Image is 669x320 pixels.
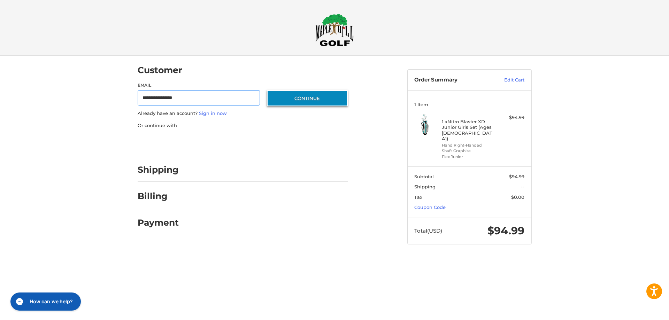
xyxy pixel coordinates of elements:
span: Shipping [414,184,436,189]
h2: Shipping [138,164,179,175]
h2: Customer [138,65,182,76]
a: Edit Cart [489,77,524,84]
li: Shaft Graphite [442,148,495,154]
span: $94.99 [487,224,524,237]
iframe: PayPal-paypal [135,136,187,148]
span: $0.00 [511,194,524,200]
iframe: PayPal-paylater [194,136,247,148]
span: Subtotal [414,174,434,179]
h3: Order Summary [414,77,489,84]
iframe: Gorgias live chat messenger [7,290,83,313]
label: Email [138,82,260,88]
h2: Payment [138,217,179,228]
p: Or continue with [138,122,348,129]
h2: Billing [138,191,178,202]
div: $94.99 [497,114,524,121]
iframe: PayPal-venmo [253,136,306,148]
img: Maple Hill Golf [315,14,354,46]
h4: 1 x Nitro Blaster XD Junior Girls Set (Ages [DEMOGRAPHIC_DATA]) [442,119,495,141]
li: Hand Right-Handed [442,142,495,148]
h3: 1 Item [414,102,524,107]
p: Already have an account? [138,110,348,117]
a: Coupon Code [414,204,446,210]
li: Flex Junior [442,154,495,160]
span: -- [521,184,524,189]
span: Total (USD) [414,227,442,234]
button: Continue [267,90,348,106]
span: Tax [414,194,422,200]
a: Sign in now [199,110,227,116]
span: $94.99 [509,174,524,179]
